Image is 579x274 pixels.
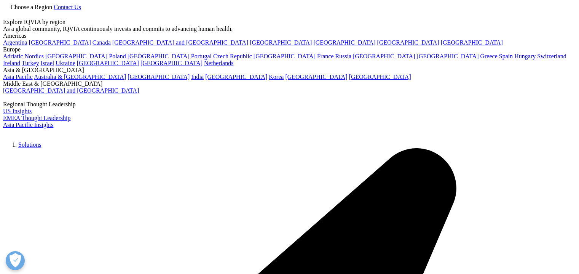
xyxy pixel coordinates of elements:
a: Asia Pacific [3,74,33,80]
a: [GEOGRAPHIC_DATA] [250,39,312,46]
a: Israel [41,60,54,66]
a: [GEOGRAPHIC_DATA] [353,53,415,59]
div: Regional Thought Leadership [3,101,576,108]
a: Switzerland [537,53,566,59]
a: EMEA Thought Leadership [3,115,70,121]
a: [GEOGRAPHIC_DATA] [285,74,347,80]
span: Choose a Region [11,4,52,10]
div: Europe [3,46,576,53]
a: Adriatic [3,53,23,59]
div: Middle East & [GEOGRAPHIC_DATA] [3,80,576,87]
a: [GEOGRAPHIC_DATA] [416,53,479,59]
a: [GEOGRAPHIC_DATA] [205,74,267,80]
div: As a global community, IQVIA continuously invests and commits to advancing human health. [3,26,576,32]
a: [GEOGRAPHIC_DATA] [377,39,439,46]
div: Explore IQVIA by region [3,19,576,26]
a: Hungary [514,53,536,59]
a: [GEOGRAPHIC_DATA] [313,39,375,46]
button: Open Preferences [6,251,25,270]
a: Portugal [191,53,212,59]
a: [GEOGRAPHIC_DATA] and [GEOGRAPHIC_DATA] [3,87,139,94]
a: Korea [269,74,284,80]
div: Asia & [GEOGRAPHIC_DATA] [3,67,576,74]
a: [GEOGRAPHIC_DATA] [29,39,91,46]
a: Ireland [3,60,20,66]
a: Argentina [3,39,27,46]
div: Americas [3,32,576,39]
a: Greece [480,53,497,59]
a: Solutions [18,141,41,148]
a: Nordics [24,53,44,59]
a: Russia [335,53,352,59]
a: [GEOGRAPHIC_DATA] [349,74,411,80]
a: [GEOGRAPHIC_DATA] [128,74,190,80]
a: [GEOGRAPHIC_DATA] [254,53,316,59]
a: [GEOGRAPHIC_DATA] and [GEOGRAPHIC_DATA] [112,39,248,46]
a: Spain [499,53,513,59]
a: [GEOGRAPHIC_DATA] [128,53,190,59]
a: [GEOGRAPHIC_DATA] [441,39,503,46]
a: India [191,74,204,80]
a: Australia & [GEOGRAPHIC_DATA] [34,74,126,80]
a: Czech Republic [213,53,252,59]
a: Contact Us [54,4,81,10]
a: [GEOGRAPHIC_DATA] [140,60,203,66]
a: Poland [109,53,126,59]
a: US Insights [3,108,32,114]
a: Canada [93,39,111,46]
a: [GEOGRAPHIC_DATA] [77,60,139,66]
a: Ukraine [56,60,75,66]
a: France [317,53,334,59]
a: Netherlands [204,60,233,66]
a: Turkey [22,60,39,66]
a: [GEOGRAPHIC_DATA] [45,53,107,59]
a: Asia Pacific Insights [3,122,53,128]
